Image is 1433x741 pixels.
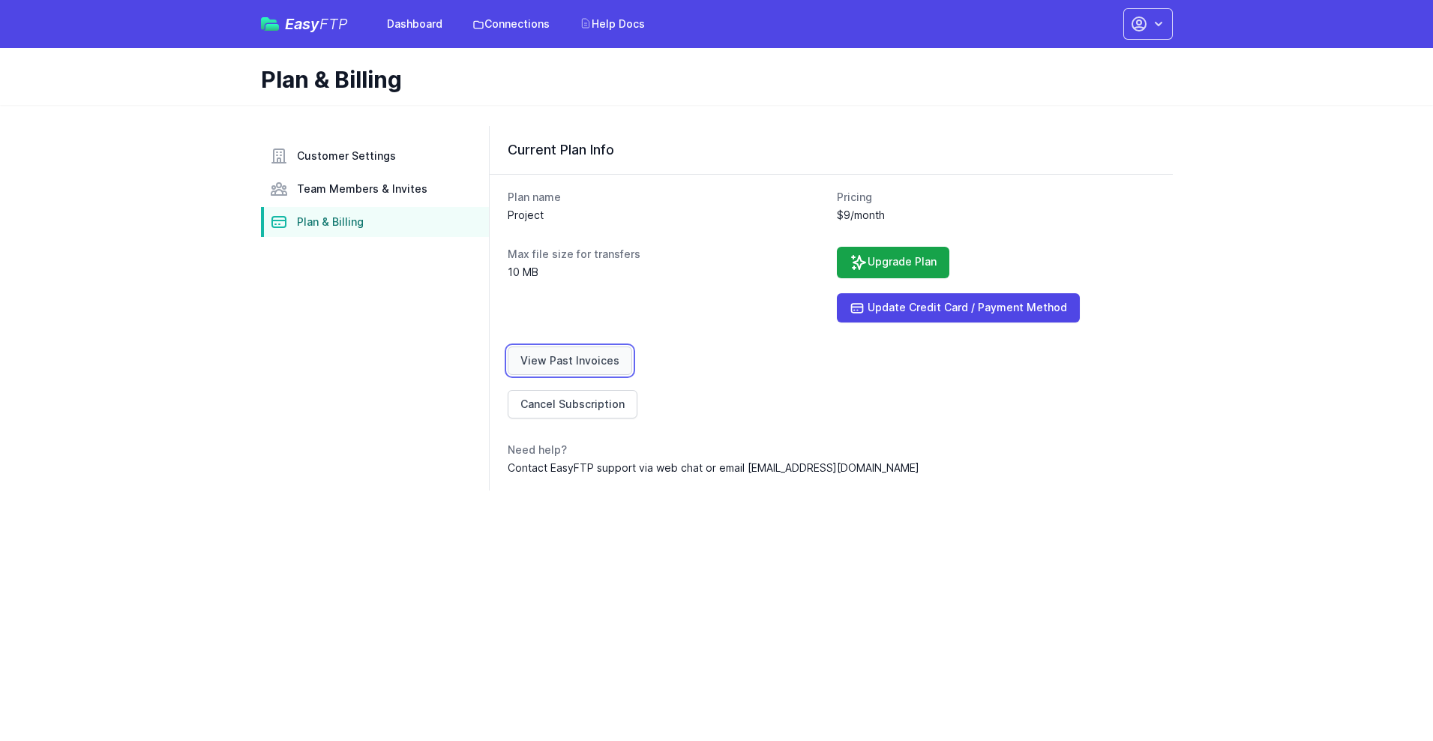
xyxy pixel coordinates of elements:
[508,265,826,280] dd: 10 MB
[319,15,348,33] span: FTP
[508,460,1155,475] dd: Contact EasyFTP support via web chat or email [EMAIL_ADDRESS][DOMAIN_NAME]
[261,16,348,31] a: EasyFTP
[297,214,364,229] span: Plan & Billing
[837,190,1155,205] dt: Pricing
[837,293,1080,322] a: Update Credit Card / Payment Method
[837,208,1155,223] dd: $9/month
[508,190,826,205] dt: Plan name
[508,346,632,375] a: View Past Invoices
[285,16,348,31] span: Easy
[261,207,489,237] a: Plan & Billing
[571,10,654,37] a: Help Docs
[508,442,1155,457] dt: Need help?
[508,208,826,223] dd: Project
[297,148,396,163] span: Customer Settings
[297,181,427,196] span: Team Members & Invites
[261,174,489,204] a: Team Members & Invites
[837,247,949,278] a: Upgrade Plan
[463,10,559,37] a: Connections
[508,390,637,418] a: Cancel Subscription
[378,10,451,37] a: Dashboard
[261,17,279,31] img: easyftp_logo.png
[508,247,826,262] dt: Max file size for transfers
[261,66,1161,93] h1: Plan & Billing
[508,141,1155,159] h3: Current Plan Info
[261,141,489,171] a: Customer Settings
